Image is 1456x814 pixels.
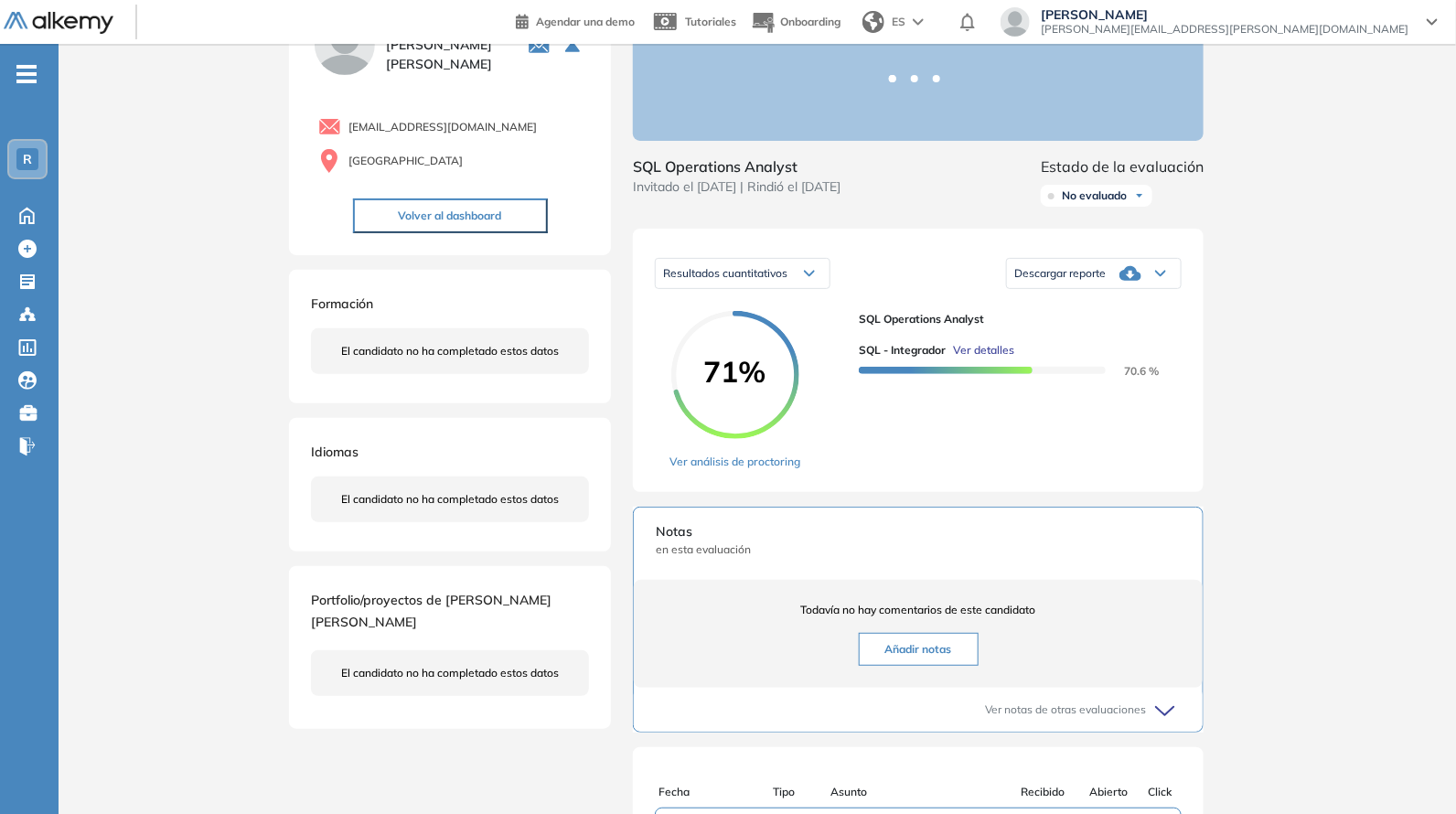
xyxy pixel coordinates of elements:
[341,343,559,359] span: El candidato no ha completado estos datos
[1041,22,1408,37] span: [PERSON_NAME][EMAIL_ADDRESS][PERSON_NAME][DOMAIN_NAME]
[669,454,800,470] a: Ver análisis de proctoring
[348,119,537,135] span: [EMAIL_ADDRESS][DOMAIN_NAME]
[862,11,884,33] img: world
[353,198,548,233] button: Volver al dashboard
[311,444,359,460] span: Idiomas
[1014,266,1106,281] span: Descargar reporte
[633,177,840,197] span: Invitado el [DATE] | Rindió el [DATE]
[1079,784,1138,800] div: Abierto
[23,152,32,166] span: R
[516,9,635,31] a: Agendar una demo
[953,342,1014,359] span: Ver detalles
[946,342,1014,359] button: Ver detalles
[1041,7,1408,22] span: [PERSON_NAME]
[913,18,924,26] img: arrow
[656,522,1181,541] span: Notas
[536,15,635,28] span: Agendar una demo
[386,16,506,74] span: [PERSON_NAME] [PERSON_NAME] [PERSON_NAME]
[1006,784,1079,800] div: Recibido
[656,541,1181,558] span: en esta evaluación
[1062,188,1127,203] span: No evaluado
[892,14,905,30] span: ES
[1138,784,1182,800] div: Click
[1041,155,1204,177] span: Estado de la evaluación
[830,784,1002,800] div: Asunto
[859,342,946,359] span: SQL - Integrador
[16,72,37,76] i: -
[685,15,736,28] span: Tutoriales
[311,295,373,312] span: Formación
[348,153,463,169] span: [GEOGRAPHIC_DATA]
[4,12,113,35] img: Logo
[311,592,551,630] span: Portfolio/proyectos de [PERSON_NAME] [PERSON_NAME]
[1103,364,1160,378] span: 70.6 %
[671,357,799,386] span: 71%
[663,266,787,280] span: Resultados cuantitativos
[341,491,559,508] span: El candidato no ha completado estos datos
[985,702,1146,718] span: Ver notas de otras evaluaciones
[773,784,830,800] div: Tipo
[751,3,840,42] button: Onboarding
[859,633,979,666] button: Añadir notas
[341,665,559,681] span: El candidato no ha completado estos datos
[859,311,1167,327] span: SQL Operations Analyst
[1134,190,1145,201] img: Ícono de flecha
[780,15,840,28] span: Onboarding
[311,11,379,79] img: PROFILE_MENU_LOGO_USER
[658,784,773,800] div: Fecha
[656,602,1181,618] span: Todavía no hay comentarios de este candidato
[633,155,840,177] span: SQL Operations Analyst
